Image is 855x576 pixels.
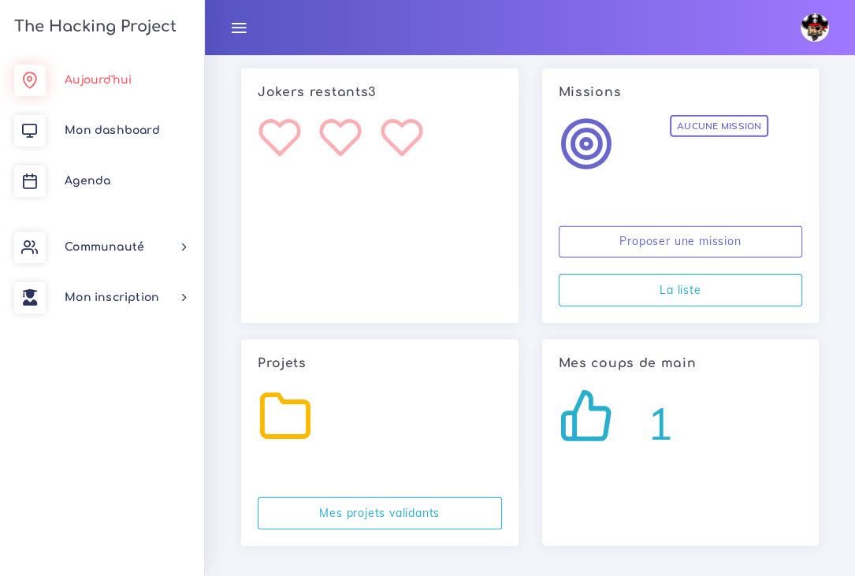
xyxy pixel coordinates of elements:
[670,115,768,137] span: Aucune mission
[65,124,160,136] span: Mon dashboard
[647,392,674,455] span: 1
[559,85,803,100] h6: Missions
[801,13,829,42] img: avatar
[65,241,144,253] span: Communauté
[9,18,177,35] h3: The Hacking Project
[258,497,502,530] a: Mes projets validants
[65,175,110,187] span: Agenda
[559,226,803,258] a: Proposer une mission
[65,292,159,303] span: Mon inscription
[794,5,841,50] a: avatar
[258,356,502,371] h6: Projets
[368,85,376,99] span: 3
[559,274,803,307] a: La liste
[258,85,502,100] h6: Jokers restants
[559,356,803,371] h6: Mes coups de main
[65,74,132,86] span: Aujourd'hui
